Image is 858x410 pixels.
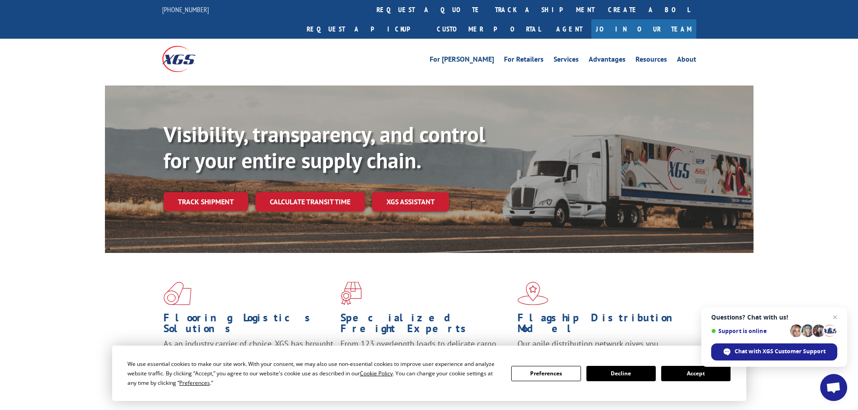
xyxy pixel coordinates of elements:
span: As an industry carrier of choice, XGS has brought innovation and dedication to flooring logistics... [163,338,333,370]
a: Advantages [589,56,626,66]
span: Preferences [179,379,210,387]
span: Our agile distribution network gives you nationwide inventory management on demand. [518,338,683,360]
img: xgs-icon-flagship-distribution-model-red [518,282,549,305]
a: Join Our Team [591,19,696,39]
span: Support is online [711,328,787,334]
div: Cookie Consent Prompt [112,346,746,401]
a: Track shipment [163,192,248,211]
a: Request a pickup [300,19,430,39]
a: XGS ASSISTANT [372,192,449,212]
p: From 123 overlength loads to delicate cargo, our experienced staff knows the best way to move you... [340,338,511,378]
a: About [677,56,696,66]
b: Visibility, transparency, and control for your entire supply chain. [163,120,485,174]
a: Agent [547,19,591,39]
button: Decline [586,366,656,381]
img: xgs-icon-total-supply-chain-intelligence-red [163,282,191,305]
a: Customer Portal [430,19,547,39]
span: Cookie Policy [360,369,393,377]
span: Chat with XGS Customer Support [711,343,837,360]
h1: Flooring Logistics Solutions [163,312,334,338]
button: Accept [661,366,731,381]
span: Chat with XGS Customer Support [735,347,826,356]
a: Services [554,56,579,66]
button: Preferences [511,366,581,381]
a: Open chat [820,374,847,401]
a: For Retailers [504,56,544,66]
a: Resources [636,56,667,66]
a: [PHONE_NUMBER] [162,5,209,14]
h1: Flagship Distribution Model [518,312,688,338]
img: xgs-icon-focused-on-flooring-red [340,282,362,305]
h1: Specialized Freight Experts [340,312,511,338]
a: Calculate transit time [255,192,365,212]
div: We use essential cookies to make our site work. With your consent, we may also use non-essential ... [127,359,500,387]
span: Questions? Chat with us! [711,314,837,321]
a: For [PERSON_NAME] [430,56,494,66]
